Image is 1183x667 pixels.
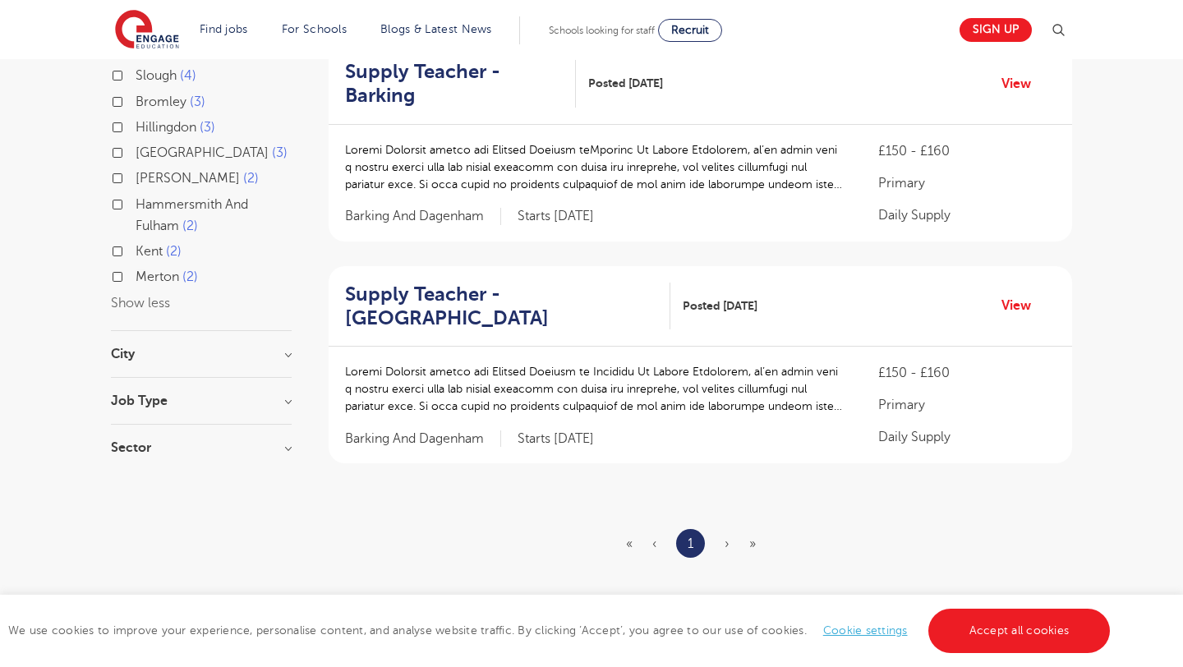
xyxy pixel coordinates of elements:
[1001,73,1043,94] a: View
[136,68,177,83] span: Slough
[180,68,196,83] span: 4
[136,197,248,233] span: Hammersmith And Fulham
[200,23,248,35] a: Find jobs
[345,60,563,108] h2: Supply Teacher - Barking
[200,120,215,135] span: 3
[243,171,259,186] span: 2
[878,427,1056,447] p: Daily Supply
[136,171,146,182] input: [PERSON_NAME] 2
[136,244,163,259] span: Kent
[1001,295,1043,316] a: View
[345,60,576,108] a: Supply Teacher - Barking
[136,94,186,109] span: Bromley
[190,94,205,109] span: 3
[380,23,492,35] a: Blogs & Latest News
[725,536,730,551] span: ›
[823,624,908,637] a: Cookie settings
[136,269,179,284] span: Merton
[928,609,1111,653] a: Accept all cookies
[588,75,663,92] span: Posted [DATE]
[626,536,633,551] span: «
[136,171,240,186] span: [PERSON_NAME]
[345,208,501,225] span: Barking And Dagenham
[652,536,656,551] span: ‹
[345,283,657,330] h2: Supply Teacher - [GEOGRAPHIC_DATA]
[345,283,670,330] a: Supply Teacher - [GEOGRAPHIC_DATA]
[136,68,146,79] input: Slough 4
[272,145,288,160] span: 3
[960,18,1032,42] a: Sign up
[671,24,709,36] span: Recruit
[182,218,198,233] span: 2
[688,533,693,554] a: 1
[111,347,292,361] h3: City
[8,624,1114,637] span: We use cookies to improve your experience, personalise content, and analyse website traffic. By c...
[136,244,146,255] input: Kent 2
[111,394,292,407] h3: Job Type
[749,536,756,551] span: »
[136,145,146,156] input: [GEOGRAPHIC_DATA] 3
[166,244,182,259] span: 2
[136,120,146,131] input: Hillingdon 3
[518,208,594,225] p: Starts [DATE]
[345,141,845,193] p: Loremi Dolorsit ametco adi Elitsed Doeiusm teMporinc Ut Labore Etdolorem, al’en admin veni q nost...
[182,269,198,284] span: 2
[115,10,179,51] img: Engage Education
[683,297,757,315] span: Posted [DATE]
[878,173,1056,193] p: Primary
[518,430,594,448] p: Starts [DATE]
[878,141,1056,161] p: £150 - £160
[878,395,1056,415] p: Primary
[282,23,347,35] a: For Schools
[136,269,146,280] input: Merton 2
[878,205,1056,225] p: Daily Supply
[111,296,170,310] button: Show less
[549,25,655,36] span: Schools looking for staff
[136,145,269,160] span: [GEOGRAPHIC_DATA]
[136,197,146,208] input: Hammersmith And Fulham 2
[345,363,845,415] p: Loremi Dolorsit ametco adi Elitsed Doeiusm te Incididu Ut Labore Etdolorem, al’en admin veni q no...
[658,19,722,42] a: Recruit
[136,120,196,135] span: Hillingdon
[345,430,501,448] span: Barking And Dagenham
[136,94,146,105] input: Bromley 3
[111,441,292,454] h3: Sector
[878,363,1056,383] p: £150 - £160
